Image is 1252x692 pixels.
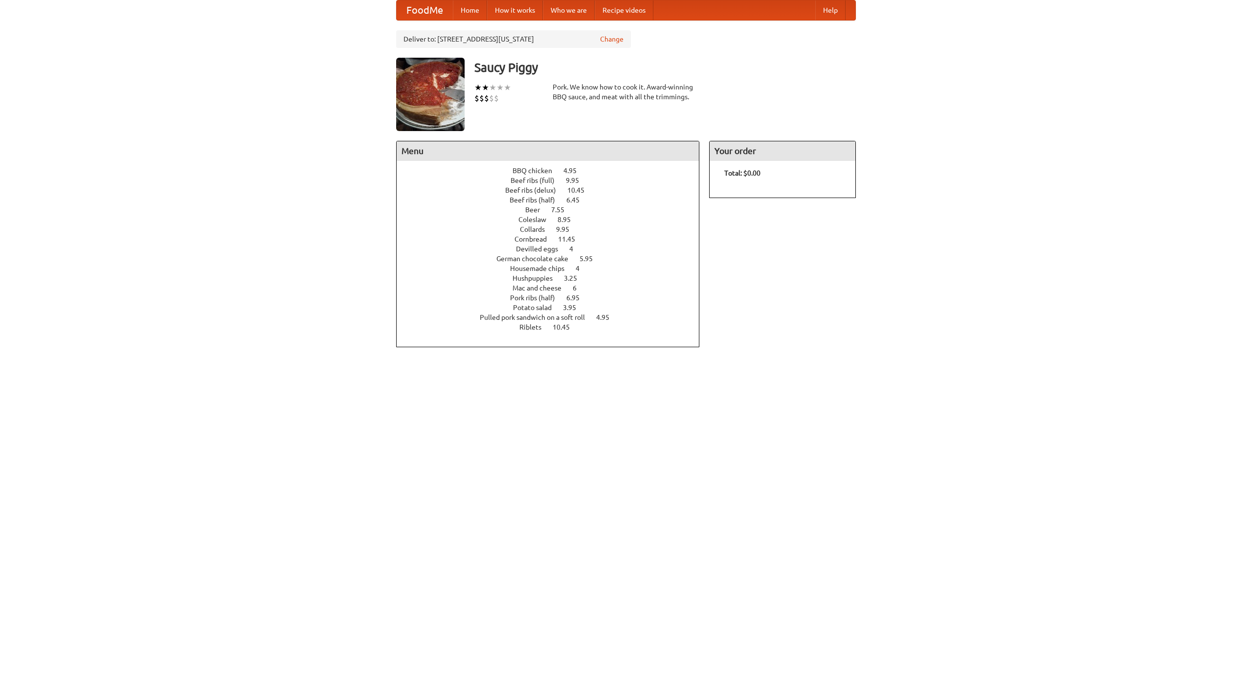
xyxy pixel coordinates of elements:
span: 3.95 [563,304,586,312]
span: 5.95 [580,255,603,263]
div: Pork. We know how to cook it. Award-winning BBQ sauce, and meat with all the trimmings. [553,82,699,102]
a: Coleslaw 8.95 [518,216,589,223]
span: Beef ribs (full) [511,177,564,184]
a: German chocolate cake 5.95 [496,255,611,263]
a: Pulled pork sandwich on a soft roll 4.95 [480,313,627,321]
span: 4 [576,265,589,272]
span: Devilled eggs [516,245,568,253]
span: Hushpuppies [513,274,562,282]
li: ★ [504,82,511,93]
span: Pulled pork sandwich on a soft roll [480,313,595,321]
a: Beef ribs (delux) 10.45 [505,186,603,194]
span: 4.95 [596,313,619,321]
span: Pork ribs (half) [510,294,565,302]
a: Mac and cheese 6 [513,284,595,292]
span: Beer [525,206,550,214]
span: 10.45 [567,186,594,194]
a: Pork ribs (half) 6.95 [510,294,598,302]
a: How it works [487,0,543,20]
span: Beef ribs (half) [510,196,565,204]
span: Coleslaw [518,216,556,223]
div: Deliver to: [STREET_ADDRESS][US_STATE] [396,30,631,48]
a: Hushpuppies 3.25 [513,274,595,282]
b: Total: $0.00 [724,169,760,177]
li: ★ [496,82,504,93]
a: Home [453,0,487,20]
h3: Saucy Piggy [474,58,856,77]
span: 9.95 [566,177,589,184]
a: Potato salad 3.95 [513,304,594,312]
span: 8.95 [558,216,581,223]
h4: Menu [397,141,699,161]
a: Cornbread 11.45 [514,235,593,243]
a: FoodMe [397,0,453,20]
a: Help [815,0,846,20]
li: ★ [489,82,496,93]
span: 6 [573,284,586,292]
span: German chocolate cake [496,255,578,263]
li: $ [494,93,499,104]
a: Beef ribs (full) 9.95 [511,177,597,184]
a: Recipe videos [595,0,653,20]
a: Collards 9.95 [520,225,587,233]
span: 10.45 [553,323,580,331]
span: BBQ chicken [513,167,562,175]
a: Who we are [543,0,595,20]
span: 4 [569,245,583,253]
img: angular.jpg [396,58,465,131]
span: 6.45 [566,196,589,204]
a: Beer 7.55 [525,206,582,214]
a: Change [600,34,624,44]
li: ★ [482,82,489,93]
li: $ [479,93,484,104]
h4: Your order [710,141,855,161]
a: Beef ribs (half) 6.45 [510,196,598,204]
span: 7.55 [551,206,574,214]
span: Riblets [519,323,551,331]
span: Collards [520,225,555,233]
span: Beef ribs (delux) [505,186,566,194]
a: Devilled eggs 4 [516,245,591,253]
a: BBQ chicken 4.95 [513,167,595,175]
span: 11.45 [558,235,585,243]
span: Potato salad [513,304,561,312]
span: 9.95 [556,225,579,233]
span: Housemade chips [510,265,574,272]
span: 4.95 [563,167,586,175]
li: $ [484,93,489,104]
a: Riblets 10.45 [519,323,588,331]
span: Cornbread [514,235,557,243]
a: Housemade chips 4 [510,265,598,272]
span: Mac and cheese [513,284,571,292]
span: 6.95 [566,294,589,302]
li: $ [489,93,494,104]
li: ★ [474,82,482,93]
li: $ [474,93,479,104]
span: 3.25 [564,274,587,282]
